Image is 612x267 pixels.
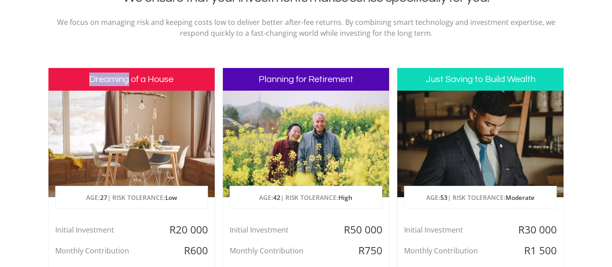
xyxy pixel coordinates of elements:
p: AGE: | RISK TOLERANCE: [405,186,556,209]
div: Initial Investment [48,223,159,237]
div: R20 000 [159,223,214,237]
p: AGE: | RISK TOLERANCE: [230,186,382,209]
h3: Dreaming of a House [48,68,215,91]
div: Monthly Contribution [48,244,159,257]
div: R30 000 [508,223,564,237]
span: Low [165,193,177,202]
div: R1 500 [508,244,564,257]
div: Monthly Contribution [397,244,508,257]
div: R600 [159,244,214,257]
span: 53 [440,193,448,202]
span: High [338,193,352,202]
div: Initial Investment [397,223,508,237]
p: We focus on managing risk and keeping costs low to deliver better after-fee returns. By combining... [55,17,558,39]
div: R750 [334,244,389,257]
span: 27 [100,193,107,202]
div: Monthly Contribution [223,244,334,257]
p: AGE: | RISK TOLERANCE: [56,186,207,209]
div: R50 000 [334,223,389,237]
h3: Planning for Retirement [223,68,389,91]
span: 42 [273,193,280,202]
span: Moderate [506,193,535,202]
div: Initial Investment [223,223,334,237]
h3: Just Saving to Build Wealth [397,68,564,91]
